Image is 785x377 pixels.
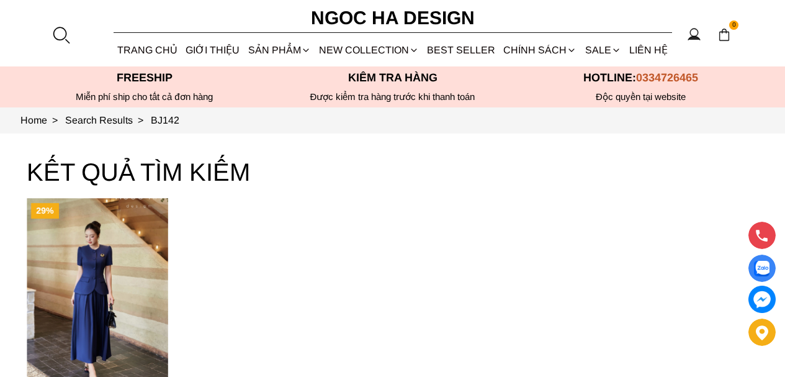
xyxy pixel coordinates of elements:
a: Link to Search Results [65,115,151,125]
a: messenger [748,286,776,313]
span: > [133,115,148,125]
a: Link to Home [20,115,65,125]
font: Kiểm tra hàng [348,71,437,84]
a: NEW COLLECTION [315,34,423,66]
a: Link to BJ142 [151,115,179,125]
h3: KẾT QUẢ TÌM KIẾM [27,152,759,192]
a: SALE [581,34,625,66]
img: Display image [754,261,769,276]
span: 0 [729,20,739,30]
p: Freeship [20,71,269,84]
span: > [47,115,63,125]
a: LIÊN HỆ [625,34,671,66]
div: Chính sách [500,34,581,66]
div: SẢN PHẨM [244,34,315,66]
a: TRANG CHỦ [114,34,182,66]
a: Ngoc Ha Design [300,3,486,33]
h6: Độc quyền tại website [517,91,765,102]
p: Hotline: [517,71,765,84]
div: Miễn phí ship cho tất cả đơn hàng [20,91,269,102]
span: 0334726465 [636,71,698,84]
a: GIỚI THIỆU [182,34,244,66]
img: img-CART-ICON-ksit0nf1 [717,28,731,42]
a: Display image [748,255,776,282]
p: Được kiểm tra hàng trước khi thanh toán [269,91,517,102]
a: BEST SELLER [423,34,500,66]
